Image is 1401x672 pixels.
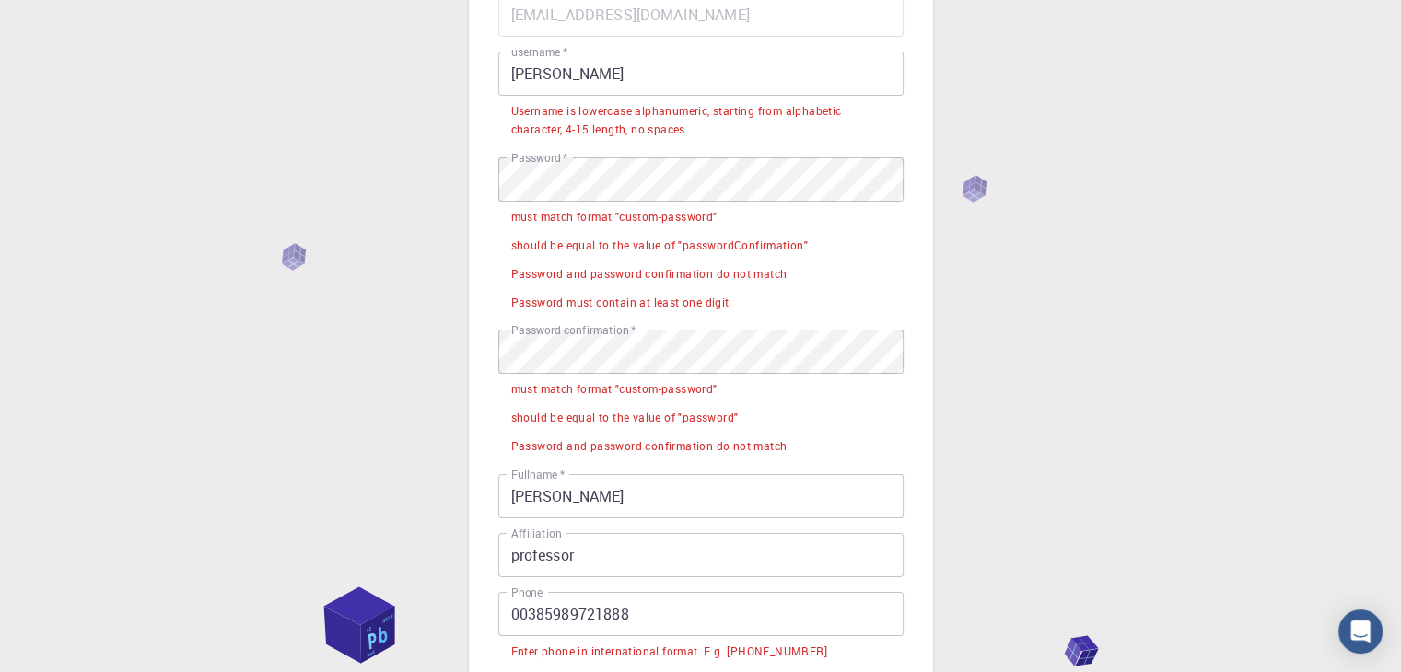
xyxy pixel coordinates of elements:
div: Password and password confirmation do not match. [511,265,790,284]
div: must match format "custom-password" [511,208,718,226]
label: username [511,44,567,60]
div: should be equal to the value of "password" [511,409,739,427]
div: should be equal to the value of "passwordConfirmation" [511,237,809,255]
div: must match format "custom-password" [511,380,718,399]
div: Password and password confirmation do not match. [511,437,790,456]
div: Username is lowercase alphanumeric, starting from alphabetic character, 4-15 length, no spaces [511,102,891,139]
label: Password [511,150,567,166]
div: Password must contain at least one digit [511,294,730,312]
label: Fullname [511,467,565,482]
div: Open Intercom Messenger [1338,609,1383,654]
label: Password confirmation [511,322,636,338]
div: Enter phone in international format. E.g. [PHONE_NUMBER] [511,643,827,661]
label: Affiliation [511,526,561,541]
label: Phone [511,585,543,600]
